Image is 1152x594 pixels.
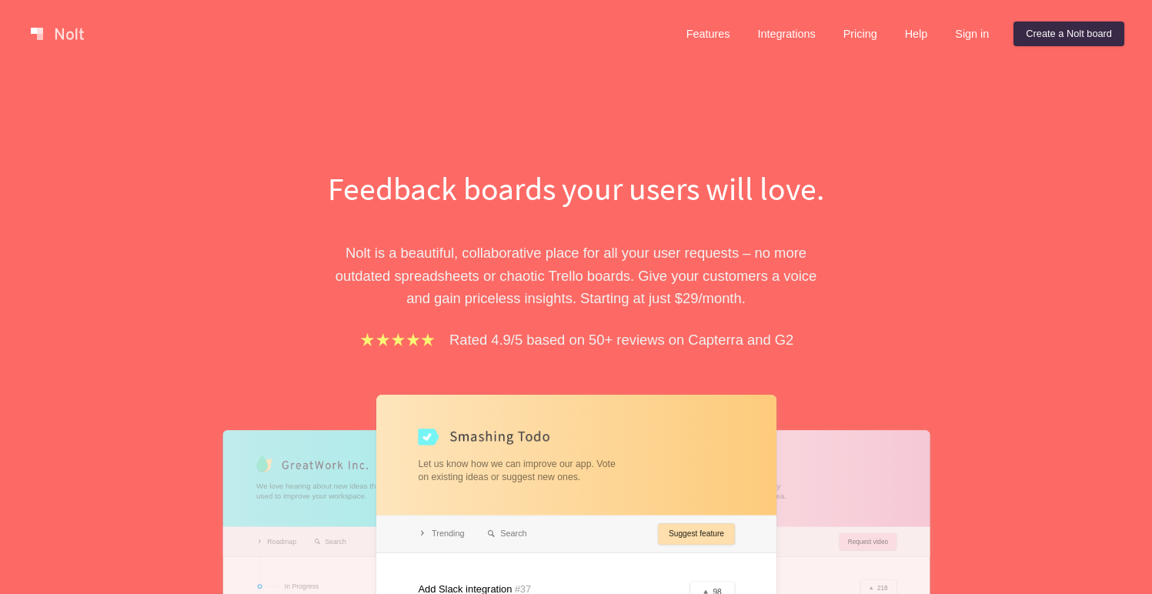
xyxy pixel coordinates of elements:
[449,329,793,351] p: Rated 4.9/5 based on 50+ reviews on Capterra and G2
[359,331,437,349] img: stars.b067e34983.png
[1013,22,1124,46] a: Create a Nolt board
[674,22,743,46] a: Features
[311,242,842,309] p: Nolt is a beautiful, collaborative place for all your user requests – no more outdated spreadshee...
[745,22,827,46] a: Integrations
[943,22,1001,46] a: Sign in
[893,22,940,46] a: Help
[831,22,890,46] a: Pricing
[311,166,842,211] h1: Feedback boards your users will love.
